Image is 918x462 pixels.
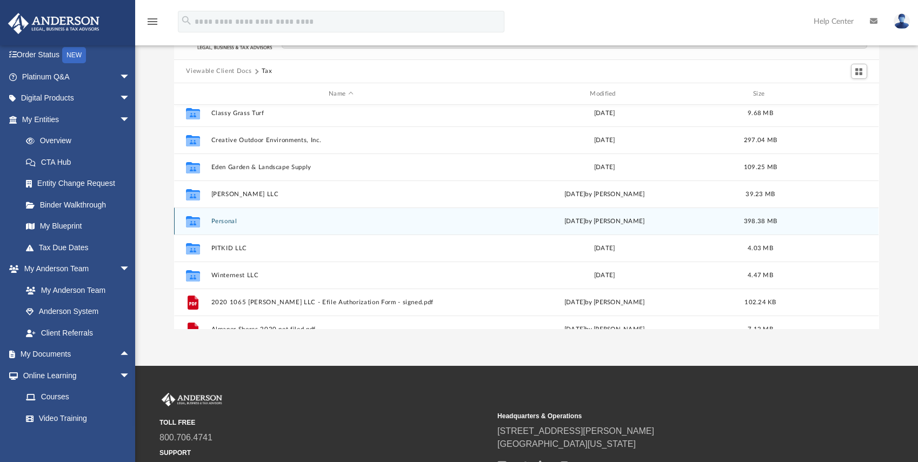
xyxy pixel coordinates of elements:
[15,216,141,237] a: My Blueprint
[894,14,910,29] img: User Pic
[146,21,159,28] a: menu
[475,163,734,172] div: [DATE]
[119,109,141,131] span: arrow_drop_down
[748,272,773,278] span: 4.47 MB
[211,299,470,306] button: 2020 1065 [PERSON_NAME] LLC - Efile Authorization Form - signed.pdf
[15,407,136,429] a: Video Training
[119,258,141,280] span: arrow_drop_down
[8,109,147,130] a: My Entitiesarrow_drop_down
[159,393,224,407] img: Anderson Advisors Platinum Portal
[475,89,734,99] div: Modified
[475,109,734,118] div: [DATE]
[159,448,490,458] small: SUPPORT
[211,191,470,198] button: [PERSON_NAME] LLC
[739,89,782,99] div: Size
[211,326,470,333] button: Almanor Shores 2020 not filed.pdf
[15,279,136,301] a: My Anderson Team
[744,164,777,170] span: 109.25 MB
[475,271,734,280] div: [DATE]
[119,66,141,88] span: arrow_drop_down
[497,439,636,448] a: [GEOGRAPHIC_DATA][US_STATE]
[8,88,147,109] a: Digital Productsarrow_drop_down
[8,258,141,280] a: My Anderson Teamarrow_drop_down
[15,301,141,323] a: Anderson System
[744,218,777,224] span: 398.38 MB
[15,151,147,173] a: CTA Hub
[211,110,470,117] button: Classy Grass Turf
[15,194,147,216] a: Binder Walkthrough
[159,418,490,427] small: TOLL FREE
[211,89,470,99] div: Name
[211,164,470,171] button: Eden Garden & Landscape Supply
[186,66,251,76] button: Viewable Client Docs
[179,89,206,99] div: id
[475,298,734,307] div: [DATE] by [PERSON_NAME]
[744,137,777,143] span: 297.04 MB
[211,272,470,279] button: Winternest LLC
[62,47,86,63] div: NEW
[745,299,776,305] span: 102.24 KB
[15,130,147,152] a: Overview
[746,191,775,197] span: 39.23 MB
[174,105,879,329] div: grid
[15,386,141,408] a: Courses
[787,89,863,99] div: id
[475,136,734,145] div: [DATE]
[146,15,159,28] i: menu
[119,88,141,110] span: arrow_drop_down
[5,13,103,34] img: Anderson Advisors Platinum Portal
[15,173,147,195] a: Entity Change Request
[211,218,470,225] button: Personal
[748,110,773,116] span: 9.68 MB
[475,244,734,253] div: [DATE]
[475,190,734,199] div: [DATE] by [PERSON_NAME]
[181,15,192,26] i: search
[15,322,141,344] a: Client Referrals
[15,237,147,258] a: Tax Due Dates
[497,411,828,421] small: Headquarters & Operations
[748,245,773,251] span: 4.03 MB
[8,66,147,88] a: Platinum Q&Aarrow_drop_down
[8,44,147,66] a: Order StatusNEW
[8,365,141,386] a: Online Learningarrow_drop_down
[8,344,141,365] a: My Documentsarrow_drop_up
[211,245,470,252] button: PITKID LLC
[475,217,734,226] div: [DATE] by [PERSON_NAME]
[851,64,867,79] button: Switch to Grid View
[211,137,470,144] button: Creative Outdoor Environments, Inc.
[119,365,141,387] span: arrow_drop_down
[475,325,734,334] div: [DATE] by [PERSON_NAME]
[497,426,654,436] a: [STREET_ADDRESS][PERSON_NAME]
[262,66,272,76] button: Tax
[748,326,773,332] span: 7.12 MB
[119,344,141,366] span: arrow_drop_up
[159,433,212,442] a: 800.706.4741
